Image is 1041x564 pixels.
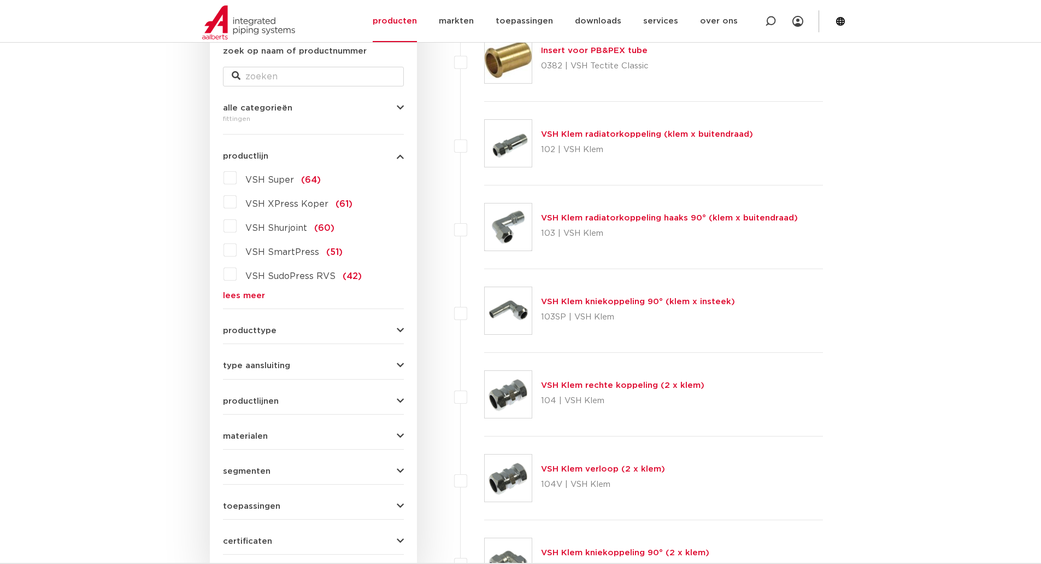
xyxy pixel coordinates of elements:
[245,272,336,281] span: VSH SudoPress RVS
[223,152,268,160] span: productlijn
[326,248,343,257] span: (51)
[223,432,268,440] span: materialen
[343,272,362,281] span: (42)
[541,225,798,242] p: 103 | VSH Klem
[541,309,735,326] p: 103SP | VSH Klem
[223,45,367,58] label: zoek op naam of productnummer
[541,130,753,138] a: VSH Klem radiatorkoppeling (klem x buitendraad)
[541,465,665,473] a: VSH Klem verloop (2 x klem)
[223,467,404,475] button: segmenten
[223,67,404,86] input: zoeken
[223,112,404,125] div: fittingen
[245,176,294,184] span: VSH Super
[485,455,532,502] img: Thumbnail for VSH Klem verloop (2 x klem)
[245,224,307,232] span: VSH Shurjoint
[245,200,328,208] span: VSH XPress Koper
[223,327,404,335] button: producttype
[223,537,404,545] button: certificaten
[223,327,277,335] span: producttype
[223,362,290,370] span: type aansluiting
[485,287,532,334] img: Thumbnail for VSH Klem kniekoppeling 90° (klem x insteek)
[223,104,292,112] span: alle categorieën
[541,549,709,557] a: VSH Klem kniekoppeling 90° (2 x klem)
[223,397,404,405] button: productlijnen
[541,298,735,306] a: VSH Klem kniekoppeling 90° (klem x insteek)
[541,46,648,55] a: Insert voor PB&PEX tube
[223,152,404,160] button: productlijn
[541,214,798,222] a: VSH Klem radiatorkoppeling haaks 90° (klem x buitendraad)
[314,224,334,232] span: (60)
[223,502,280,510] span: toepassingen
[223,537,272,545] span: certificaten
[485,203,532,251] img: Thumbnail for VSH Klem radiatorkoppeling haaks 90° (klem x buitendraad)
[301,176,321,184] span: (64)
[541,381,704,389] a: VSH Klem rechte koppeling (2 x klem)
[541,57,649,75] p: 0382 | VSH Tectite Classic
[223,467,270,475] span: segmenten
[485,120,532,167] img: Thumbnail for VSH Klem radiatorkoppeling (klem x buitendraad)
[485,36,532,83] img: Thumbnail for Insert voor PB&PEX tube
[245,248,319,257] span: VSH SmartPress
[541,476,665,493] p: 104V | VSH Klem
[541,392,704,410] p: 104 | VSH Klem
[541,141,753,159] p: 102 | VSH Klem
[223,362,404,370] button: type aansluiting
[485,371,532,418] img: Thumbnail for VSH Klem rechte koppeling (2 x klem)
[223,104,404,112] button: alle categorieën
[223,502,404,510] button: toepassingen
[223,292,404,300] a: lees meer
[336,200,352,208] span: (61)
[223,432,404,440] button: materialen
[223,397,279,405] span: productlijnen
